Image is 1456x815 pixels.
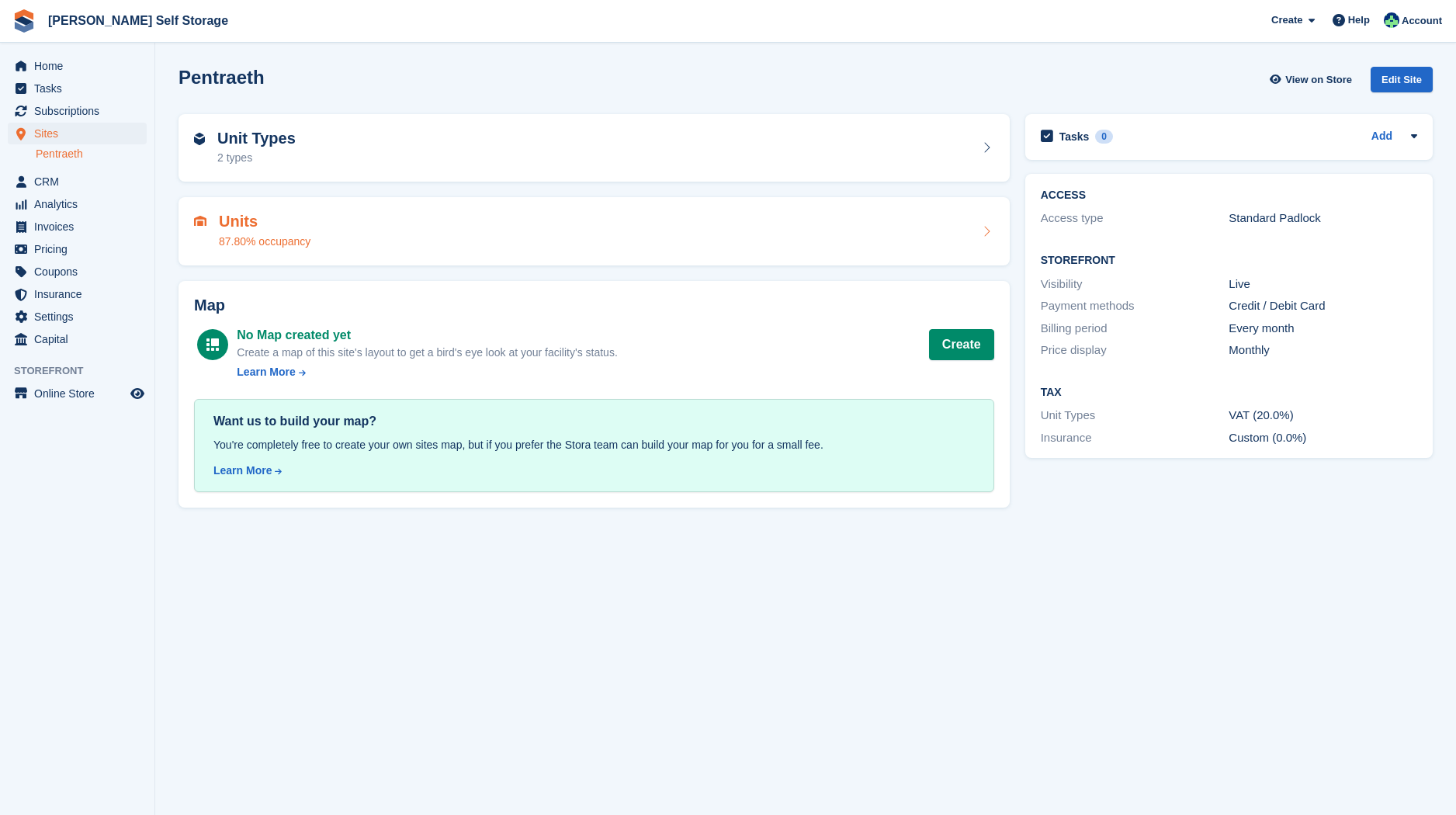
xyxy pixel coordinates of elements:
a: menu [8,55,147,77]
div: Billing period [1041,320,1229,338]
span: Help [1348,12,1370,28]
div: Learn More [237,364,295,380]
a: menu [8,171,147,192]
div: Every month [1229,320,1417,338]
span: Subscriptions [34,100,127,122]
span: CRM [34,171,127,192]
span: Pricing [34,238,127,260]
div: Price display [1041,342,1229,359]
span: Online Store [34,383,127,404]
div: 87.80% occupancy [219,234,310,250]
div: Want us to build your map? [213,412,975,431]
a: menu [8,216,147,238]
span: Invoices [34,216,127,238]
h2: Units [219,213,310,231]
button: Create [929,329,994,360]
img: unit-icn-7be61d7bf1b0ce9d3e12c5938cc71ed9869f7b940bace4675aadf7bd6d80202e.svg [194,216,206,227]
a: menu [8,100,147,122]
a: menu [8,78,147,99]
h2: Unit Types [217,130,296,147]
a: menu [8,306,147,328]
h2: Storefront [1041,255,1417,267]
span: View on Store [1285,72,1352,88]
div: You're completely free to create your own sites map, but if you prefer the Stora team can build y... [213,437,975,453]
span: Settings [34,306,127,328]
div: 0 [1095,130,1113,144]
span: Storefront [14,363,154,379]
a: Pentraeth [36,147,147,161]
a: Units 87.80% occupancy [179,197,1010,265]
div: Live [1229,276,1417,293]
a: menu [8,123,147,144]
div: Unit Types [1041,407,1229,425]
span: Home [34,55,127,77]
div: Payment methods [1041,297,1229,315]
a: [PERSON_NAME] Self Storage [42,8,234,33]
div: Learn More [213,463,272,479]
div: Standard Padlock [1229,210,1417,227]
div: Edit Site [1371,67,1433,92]
a: Learn More [213,463,975,479]
span: Sites [34,123,127,144]
img: stora-icon-8386f47178a22dfd0bd8f6a31ec36ba5ce8667c1dd55bd0f319d3a0aa187defe.svg [12,9,36,33]
div: Create a map of this site's layout to get a bird's eye look at your facility's status. [237,345,617,361]
span: Capital [34,328,127,350]
a: menu [8,283,147,305]
a: Preview store [128,384,147,403]
a: Add [1371,128,1392,146]
a: View on Store [1267,67,1358,92]
h2: Pentraeth [179,67,265,88]
span: Analytics [34,193,127,215]
h2: Map [194,297,994,314]
div: Monthly [1229,342,1417,359]
div: No Map created yet [237,326,617,345]
span: Insurance [34,283,127,305]
h2: Tasks [1059,130,1090,144]
img: map-icn-white-8b231986280072e83805622d3debb4903e2986e43859118e7b4002611c8ef794.svg [206,338,219,351]
div: Insurance [1041,429,1229,447]
span: Tasks [34,78,127,99]
h2: Tax [1041,387,1417,399]
div: Access type [1041,210,1229,227]
span: Account [1402,13,1442,29]
img: unit-type-icn-2b2737a686de81e16bb02015468b77c625bbabd49415b5ef34ead5e3b44a266d.svg [194,133,205,145]
a: menu [8,238,147,260]
a: menu [8,328,147,350]
div: Visibility [1041,276,1229,293]
span: Create [1271,12,1302,28]
div: 2 types [217,150,296,166]
div: VAT (20.0%) [1229,407,1417,425]
h2: ACCESS [1041,189,1417,202]
a: Learn More [237,364,617,380]
div: Custom (0.0%) [1229,429,1417,447]
a: Edit Site [1371,67,1433,99]
a: menu [8,193,147,215]
div: Credit / Debit Card [1229,297,1417,315]
img: Dafydd Pritchard [1384,12,1399,28]
a: Unit Types 2 types [179,114,1010,182]
a: menu [8,261,147,283]
a: menu [8,383,147,404]
span: Coupons [34,261,127,283]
